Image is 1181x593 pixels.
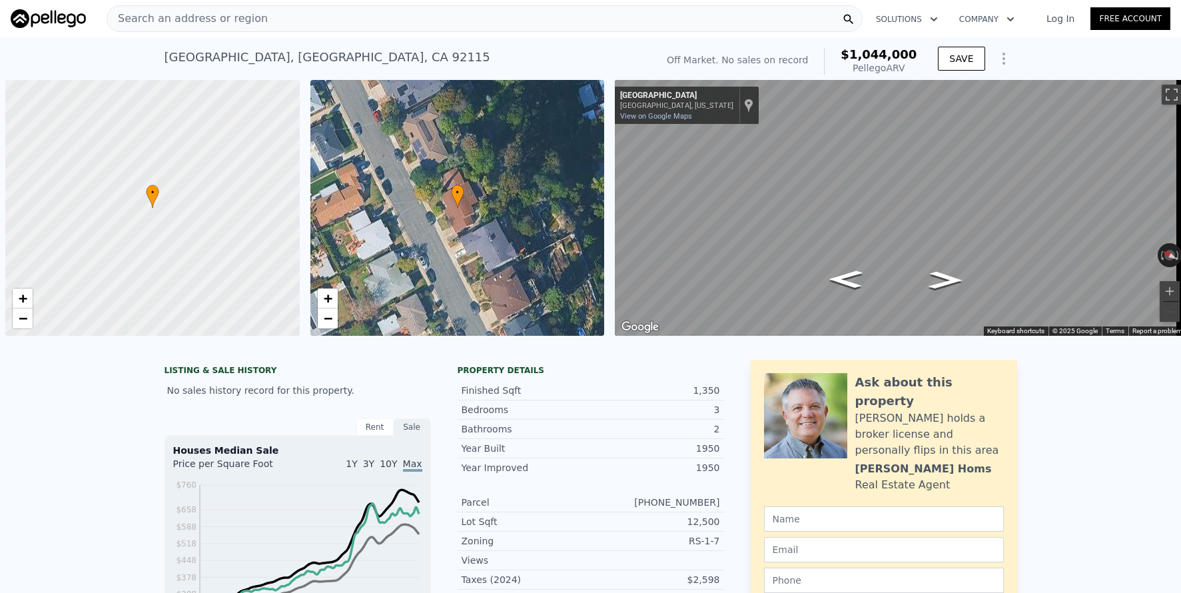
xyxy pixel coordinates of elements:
tspan: $518 [176,539,197,548]
div: Real Estate Agent [855,477,951,493]
div: Finished Sqft [462,384,591,397]
div: No sales history record for this property. [165,378,431,402]
div: 1950 [591,442,720,455]
div: Sale [394,418,431,436]
tspan: $448 [176,556,197,565]
a: Zoom out [318,308,338,328]
div: • [146,185,159,208]
span: © 2025 Google [1052,327,1098,334]
div: Houses Median Sale [173,444,422,457]
span: 10Y [380,458,397,469]
div: [GEOGRAPHIC_DATA] [620,91,733,101]
a: Open this area in Google Maps (opens a new window) [618,318,662,336]
div: Taxes (2024) [462,573,591,586]
div: Lot Sqft [462,515,591,528]
input: Name [764,506,1004,532]
tspan: $588 [176,522,197,532]
div: Zoning [462,534,591,548]
div: 12,500 [591,515,720,528]
span: − [19,310,27,326]
div: Off Market. No sales on record [667,53,808,67]
span: + [323,290,332,306]
div: Year Improved [462,461,591,474]
button: Company [949,7,1025,31]
a: View on Google Maps [620,112,692,121]
span: + [19,290,27,306]
span: Search an address or region [107,11,268,27]
span: 1Y [346,458,357,469]
div: [PHONE_NUMBER] [591,496,720,509]
tspan: $378 [176,573,197,582]
div: [GEOGRAPHIC_DATA] , [GEOGRAPHIC_DATA] , CA 92115 [165,48,490,67]
div: 2 [591,422,720,436]
div: LISTING & SALE HISTORY [165,365,431,378]
div: 1950 [591,461,720,474]
div: Rent [356,418,394,436]
span: • [451,187,464,199]
div: Pellego ARV [841,61,917,75]
span: Max [403,458,422,472]
div: Ask about this property [855,373,1004,410]
tspan: $760 [176,480,197,490]
button: Keyboard shortcuts [987,326,1044,336]
path: Go Northwest, Atlanta Dr [815,267,877,293]
span: − [323,310,332,326]
img: Google [618,318,662,336]
div: 1,350 [591,384,720,397]
span: • [146,187,159,199]
div: Views [462,554,591,567]
button: Show Options [990,45,1017,72]
div: Bathrooms [462,422,591,436]
input: Email [764,537,1004,562]
div: Year Built [462,442,591,455]
div: $2,598 [591,573,720,586]
button: Rotate counterclockwise [1158,243,1165,267]
div: Parcel [462,496,591,509]
span: $1,044,000 [841,47,917,61]
tspan: $658 [176,505,197,514]
a: Free Account [1090,7,1170,30]
a: Zoom in [318,289,338,308]
div: RS-1-7 [591,534,720,548]
div: Property details [458,365,724,376]
button: Zoom out [1160,302,1180,322]
button: Solutions [865,7,949,31]
a: Show location on map [744,98,753,113]
div: [GEOGRAPHIC_DATA], [US_STATE] [620,101,733,110]
button: SAVE [938,47,984,71]
div: [PERSON_NAME] holds a broker license and personally flips in this area [855,410,1004,458]
div: [PERSON_NAME] Homs [855,461,992,477]
div: 3 [591,403,720,416]
button: Zoom in [1160,281,1180,301]
a: Zoom out [13,308,33,328]
span: 3Y [363,458,374,469]
img: Pellego [11,9,86,28]
path: Go Southeast, Atlanta Dr [915,267,977,293]
div: Price per Square Foot [173,457,298,478]
div: Bedrooms [462,403,591,416]
div: • [451,185,464,208]
a: Terms (opens in new tab) [1106,327,1124,334]
input: Phone [764,568,1004,593]
a: Log In [1030,12,1090,25]
a: Zoom in [13,289,33,308]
